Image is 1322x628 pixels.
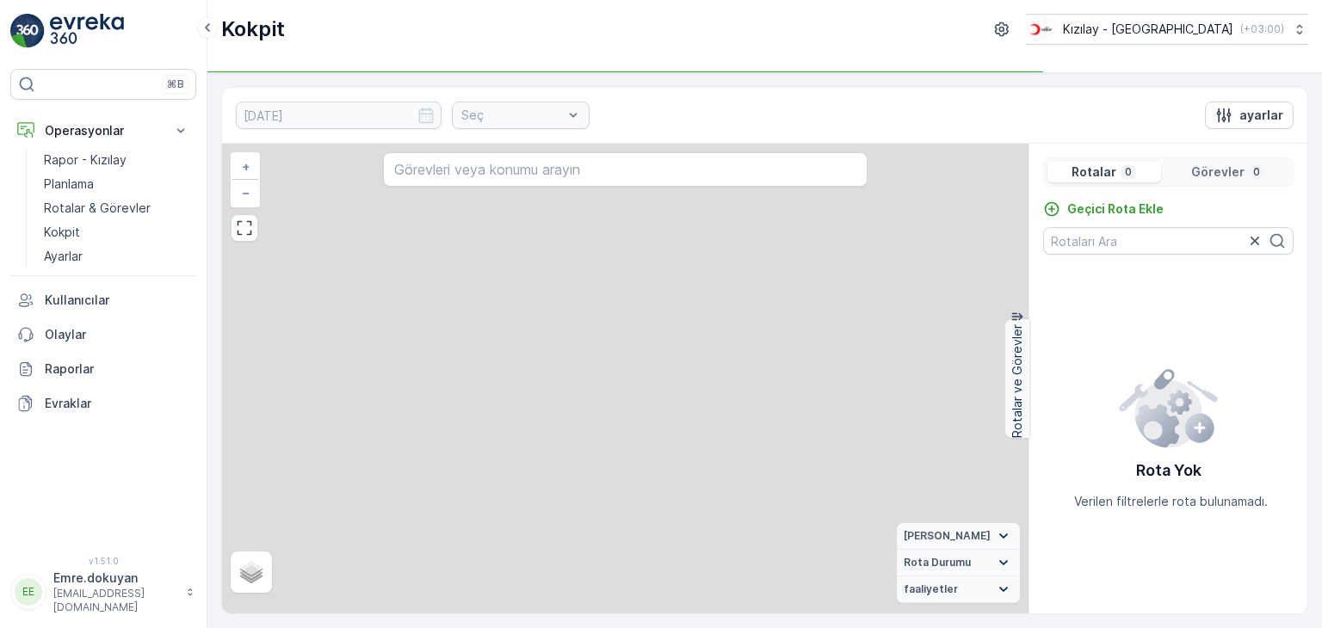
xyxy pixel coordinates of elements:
[1240,22,1284,36] p: ( +03:00 )
[53,587,177,614] p: [EMAIL_ADDRESS][DOMAIN_NAME]
[1205,102,1294,129] button: ayarlar
[10,570,196,614] button: EEEmre.dokuyan[EMAIL_ADDRESS][DOMAIN_NAME]
[10,114,196,148] button: Operasyonlar
[1043,227,1294,255] input: Rotaları Ara
[1074,493,1268,510] p: Verilen filtrelerle rota bulunamadı.
[1026,14,1308,45] button: Kızılay - [GEOGRAPHIC_DATA](+03:00)
[1191,163,1245,181] p: Görevler
[45,292,189,309] p: Kullanıcılar
[10,556,196,566] span: v 1.51.0
[50,14,124,48] img: logo_light-DOdMpM7g.png
[44,175,94,193] p: Planlama
[10,317,196,352] a: Olaylar
[904,582,958,596] span: faaliyetler
[1251,165,1262,179] p: 0
[53,570,177,587] p: Emre.dokuyan
[1026,20,1056,39] img: k%C4%B1z%C4%B1lay_D5CCths_t1JZB0k.png
[15,578,42,606] div: EE
[1239,107,1283,124] p: ayarlar
[1043,200,1164,218] a: Geçici Rota Ekle
[37,148,196,172] a: Rapor - Kızılay
[242,159,250,174] span: +
[44,200,151,217] p: Rotalar & Görevler
[897,523,1020,550] summary: [PERSON_NAME]
[1072,163,1116,181] p: Rotalar
[383,152,867,187] input: Görevleri veya konumu arayın
[232,180,258,206] a: Uzaklaştır
[904,556,971,570] span: Rota Durumu
[44,151,127,169] p: Rapor - Kızılay
[10,283,196,317] a: Kullanıcılar
[236,102,442,129] input: dd/mm/yyyy
[242,185,250,200] span: −
[37,196,196,220] a: Rotalar & Görevler
[1118,366,1219,448] img: config error
[10,14,45,48] img: logo
[232,154,258,180] a: Yakınlaştır
[44,224,80,241] p: Kokpit
[232,553,270,591] a: Layers
[1063,21,1233,38] p: Kızılay - [GEOGRAPHIC_DATA]
[44,248,83,265] p: Ayarlar
[37,244,196,268] a: Ayarlar
[45,326,189,343] p: Olaylar
[1136,459,1202,483] p: Rota Yok
[45,395,189,412] p: Evraklar
[37,220,196,244] a: Kokpit
[897,550,1020,576] summary: Rota Durumu
[10,386,196,421] a: Evraklar
[1067,200,1164,218] p: Geçici Rota Ekle
[1009,324,1026,438] p: Rotalar ve Görevler
[10,352,196,386] a: Raporlar
[221,15,285,43] p: Kokpit
[897,576,1020,603] summary: faaliyetler
[904,529,991,543] span: [PERSON_NAME]
[45,360,189,378] p: Raporlar
[45,122,162,139] p: Operasyonlar
[37,172,196,196] a: Planlama
[1123,165,1134,179] p: 0
[167,77,184,91] p: ⌘B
